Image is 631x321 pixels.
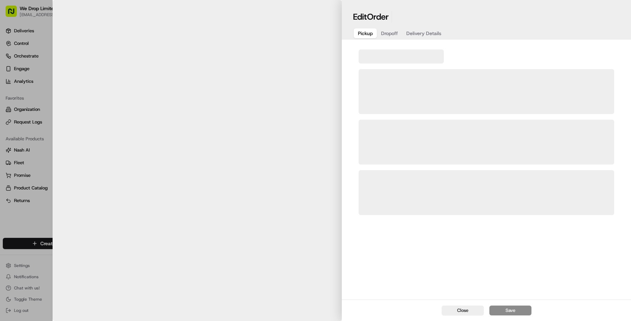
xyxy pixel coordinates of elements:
span: Dropoff [381,30,398,37]
button: Close [442,306,484,315]
span: Delivery Details [406,30,441,37]
span: Order [367,11,389,22]
h1: Edit [353,11,389,22]
span: Pickup [358,30,373,37]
